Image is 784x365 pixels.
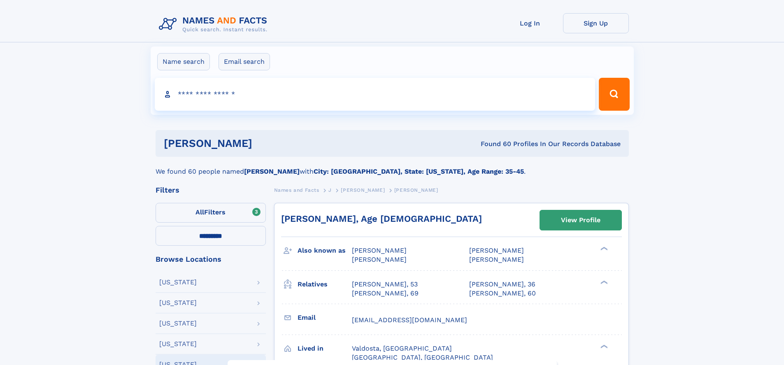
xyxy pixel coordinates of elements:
[157,53,210,70] label: Name search
[352,280,418,289] a: [PERSON_NAME], 53
[469,246,524,254] span: [PERSON_NAME]
[156,13,274,35] img: Logo Names and Facts
[156,256,266,263] div: Browse Locations
[298,244,352,258] h3: Also known as
[155,78,596,111] input: search input
[561,211,600,230] div: View Profile
[298,277,352,291] h3: Relatives
[164,138,367,149] h1: [PERSON_NAME]
[469,280,535,289] a: [PERSON_NAME], 36
[274,185,319,195] a: Names and Facts
[159,320,197,327] div: [US_STATE]
[298,342,352,356] h3: Lived in
[341,187,385,193] span: [PERSON_NAME]
[352,256,407,263] span: [PERSON_NAME]
[497,13,563,33] a: Log In
[156,203,266,223] label: Filters
[328,187,332,193] span: J
[219,53,270,70] label: Email search
[598,246,608,251] div: ❯
[540,210,621,230] a: View Profile
[352,344,452,352] span: Valdosta, [GEOGRAPHIC_DATA]
[599,78,629,111] button: Search Button
[352,246,407,254] span: [PERSON_NAME]
[598,344,608,349] div: ❯
[352,316,467,324] span: [EMAIL_ADDRESS][DOMAIN_NAME]
[469,289,536,298] a: [PERSON_NAME], 60
[314,167,524,175] b: City: [GEOGRAPHIC_DATA], State: [US_STATE], Age Range: 35-45
[328,185,332,195] a: J
[281,214,482,224] a: [PERSON_NAME], Age [DEMOGRAPHIC_DATA]
[341,185,385,195] a: [PERSON_NAME]
[352,353,493,361] span: [GEOGRAPHIC_DATA], [GEOGRAPHIC_DATA]
[598,279,608,285] div: ❯
[394,187,438,193] span: [PERSON_NAME]
[352,289,419,298] a: [PERSON_NAME], 69
[195,208,204,216] span: All
[563,13,629,33] a: Sign Up
[159,300,197,306] div: [US_STATE]
[159,279,197,286] div: [US_STATE]
[298,311,352,325] h3: Email
[366,139,621,149] div: Found 60 Profiles In Our Records Database
[244,167,300,175] b: [PERSON_NAME]
[156,157,629,177] div: We found 60 people named with .
[156,186,266,194] div: Filters
[469,256,524,263] span: [PERSON_NAME]
[159,341,197,347] div: [US_STATE]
